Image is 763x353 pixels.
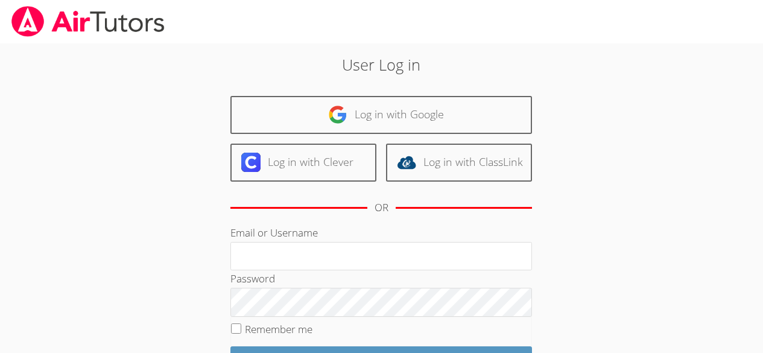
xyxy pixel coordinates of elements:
[245,322,312,336] label: Remember me
[230,272,275,285] label: Password
[230,96,532,134] a: Log in with Google
[386,144,532,182] a: Log in with ClassLink
[230,144,376,182] a: Log in with Clever
[241,153,261,172] img: clever-logo-6eab21bc6e7a338710f1a6ff85c0baf02591cd810cc4098c63d3a4b26e2feb20.svg
[375,199,388,217] div: OR
[176,53,587,76] h2: User Log in
[230,226,318,240] label: Email or Username
[328,105,347,124] img: google-logo-50288ca7cdecda66e5e0955fdab243c47b7ad437acaf1139b6f446037453330a.svg
[397,153,416,172] img: classlink-logo-d6bb404cc1216ec64c9a2012d9dc4662098be43eaf13dc465df04b49fa7ab582.svg
[10,6,166,37] img: airtutors_banner-c4298cdbf04f3fff15de1276eac7730deb9818008684d7c2e4769d2f7ddbe033.png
